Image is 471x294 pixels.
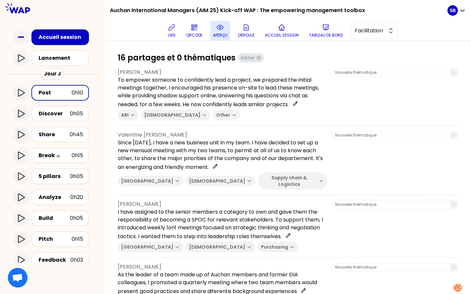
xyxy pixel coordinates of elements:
button: Purchasing [258,242,298,252]
p: QRCODE [186,33,202,38]
p: [PERSON_NAME] [118,68,327,76]
div: 0h05 [70,110,83,118]
button: [GEOGRAPHIC_DATA] [118,176,183,186]
p: Valentine [PERSON_NAME] [118,131,327,139]
div: Jour J [41,68,64,80]
div: Feedback [39,256,70,264]
div: 0h15 [72,152,83,159]
p: lien [168,33,175,38]
div: Discover [39,110,70,118]
button: Déroulé [235,21,257,41]
h1: 16 partages et 0 thématiques [118,53,235,63]
button: QRCODE [183,21,205,41]
div: 0h15 [72,235,83,243]
button: Other [213,110,240,120]
button: [DEMOGRAPHIC_DATA] [186,176,255,186]
button: lien [165,21,178,41]
p: [PERSON_NAME] [118,200,327,208]
div: 0h10 [72,89,83,97]
button: Facilitation [351,23,398,39]
button: aperçu [210,21,230,41]
button: Tableau de bord [306,21,345,41]
button: [GEOGRAPHIC_DATA] [118,242,183,252]
button: Accueil session [262,21,301,41]
button: SB [447,5,466,16]
input: Nouvelle thématique [335,202,446,207]
p: I have assigned to the senior members a category to own and gave them the responsibility of becom... [118,208,327,240]
div: Accueil session [39,33,86,41]
div: Lancement [39,54,86,62]
div: 0h20 [70,193,83,201]
div: Open chat [8,268,27,287]
div: 0h45 [70,131,83,139]
p: Tableau de bord [309,33,343,38]
p: SB [450,7,456,14]
input: Nouvelle thématique [335,70,446,75]
input: Nouvelle thématique [335,265,446,270]
div: 5 pillars [39,172,70,180]
button: Editer [238,53,264,62]
p: Since [DATE], I have a new business unit in my team. I have decided to set up a new mensual meeti... [118,139,327,171]
p: aperçu [213,33,228,38]
span: Facilitation [355,27,384,35]
p: Accueil session [265,33,299,38]
div: 0h03 [70,256,83,264]
div: Analyze [39,193,70,201]
div: Share [39,131,70,139]
p: Déroulé [238,33,254,38]
div: 0h05 [70,214,83,222]
button: ARI [118,110,138,120]
p: To empower someone to confidently lead a project, we prepared the initial meetings together, I en... [118,76,327,108]
button: [DEMOGRAPHIC_DATA] [141,110,210,120]
input: Nouvelle thématique [335,133,446,138]
div: Build [39,214,70,222]
button: [DEMOGRAPHIC_DATA] [186,242,255,252]
p: [PERSON_NAME] [118,263,327,271]
button: Supply chain & Logistics [258,172,327,189]
div: 0h05 [70,172,83,180]
div: Post [39,89,72,97]
div: Break ☕ [39,152,72,159]
div: Pitch [39,235,72,243]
